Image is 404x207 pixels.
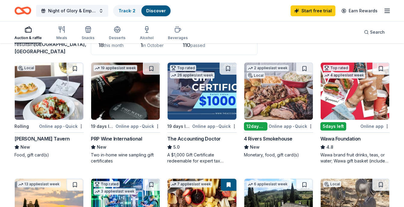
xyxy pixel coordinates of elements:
span: New [20,144,30,151]
span: in October [143,43,164,48]
span: New [250,144,260,151]
div: Wawa Foundation [320,135,361,142]
div: Local [247,73,265,79]
div: Online app Quick [116,122,160,130]
div: Alcohol [140,36,153,40]
div: Auction & raffle [14,36,42,40]
span: passed [190,43,205,48]
div: Online app Quick [269,122,313,130]
div: Snacks [82,36,94,40]
a: Image for Marlow's TavernLocalRollingOnline app•Quick[PERSON_NAME] TavernNewFood, gift card(s) [14,62,84,158]
button: Beverages [168,23,188,43]
a: Earn Rewards [338,5,381,16]
a: Track· 2 [119,8,135,13]
div: PRP Wine International [91,135,142,142]
a: Image for PRP Wine International19 applieslast week19 days leftOnline app•QuickPRP Wine Internati... [91,62,160,164]
div: 2 applies last week [247,65,289,71]
span: New [97,144,106,151]
button: Meals [56,23,67,43]
div: Wawa brand fruit drinks, teas, or water; Wawa gift basket (includes Wawa products and coupons) [320,152,390,164]
div: 19 days left [167,123,191,130]
button: Desserts [109,23,125,43]
div: 19 applies last week [94,65,137,71]
a: Image for The Accounting DoctorTop rated26 applieslast week19 days leftOnline app•QuickThe Accoun... [167,62,236,164]
div: 4 Rivers Smokehouse [244,135,292,142]
span: 5.0 [173,144,180,151]
span: • [140,124,141,129]
div: 19 days left [91,123,114,130]
div: Food, gift card(s) [14,152,84,158]
button: Track· 2Discover [113,5,171,17]
div: results [14,41,84,55]
a: Start free trial [291,5,335,16]
span: Search [370,29,385,36]
div: Rolling [14,123,29,130]
div: The Accounting Doctor [167,135,221,142]
div: 7 applies last week [170,181,212,187]
div: Online app Quick [39,122,84,130]
div: 3 applies last week [94,188,136,195]
span: • [293,124,294,129]
img: Image for PRP Wine International [91,63,160,120]
div: [PERSON_NAME] Tavern [14,135,70,142]
div: Top rated [170,65,196,71]
span: 110 [183,42,190,48]
div: Monetary, food, gift card(s) [244,152,313,158]
img: Image for Marlow's Tavern [15,63,83,120]
a: Discover [146,8,166,13]
button: Search [359,26,390,38]
img: Image for The Accounting Doctor [168,63,236,120]
div: Top rated [323,65,349,71]
span: 1 [140,42,143,48]
a: Home [14,4,31,18]
button: Alcohol [140,23,153,43]
button: Night of Glory & Empowerment [36,5,108,17]
div: Meals [56,36,67,40]
div: 5 days left [320,122,346,131]
div: Online app Quick [192,122,237,130]
div: Top rated [94,181,120,187]
div: Local [323,181,341,187]
div: Beverages [168,36,188,40]
div: 4 applies last week [323,72,365,79]
span: • [216,124,217,129]
span: • [63,124,64,129]
div: Desserts [109,36,125,40]
button: Snacks [82,23,94,43]
div: A $1,000 Gift Certificate redeemable for expert tax preparation or tax resolution services—recipi... [167,152,236,164]
span: 4.8 [326,144,333,151]
img: Image for Wawa Foundation [321,63,389,120]
div: 6 applies last week [247,181,289,187]
div: 26 applies last week [170,72,214,79]
span: 18 [98,42,104,48]
a: Image for 4 Rivers Smokehouse2 applieslast weekLocal12days leftOnline app•Quick4 Rivers Smokehous... [244,62,313,158]
div: Two in-home wine sampling gift certificates [91,152,160,164]
div: Online app [360,122,390,130]
div: Local [17,65,35,71]
div: 13 applies last week [17,181,61,187]
a: Image for Wawa FoundationTop rated4 applieslast week5days leftOnline appWawa Foundation4.8Wawa br... [320,62,390,164]
span: this month [104,43,124,48]
span: Night of Glory & Empowerment [48,7,96,14]
img: Image for 4 Rivers Smokehouse [244,63,313,120]
button: Auction & raffle [14,23,42,43]
div: 12 days left [244,122,267,131]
